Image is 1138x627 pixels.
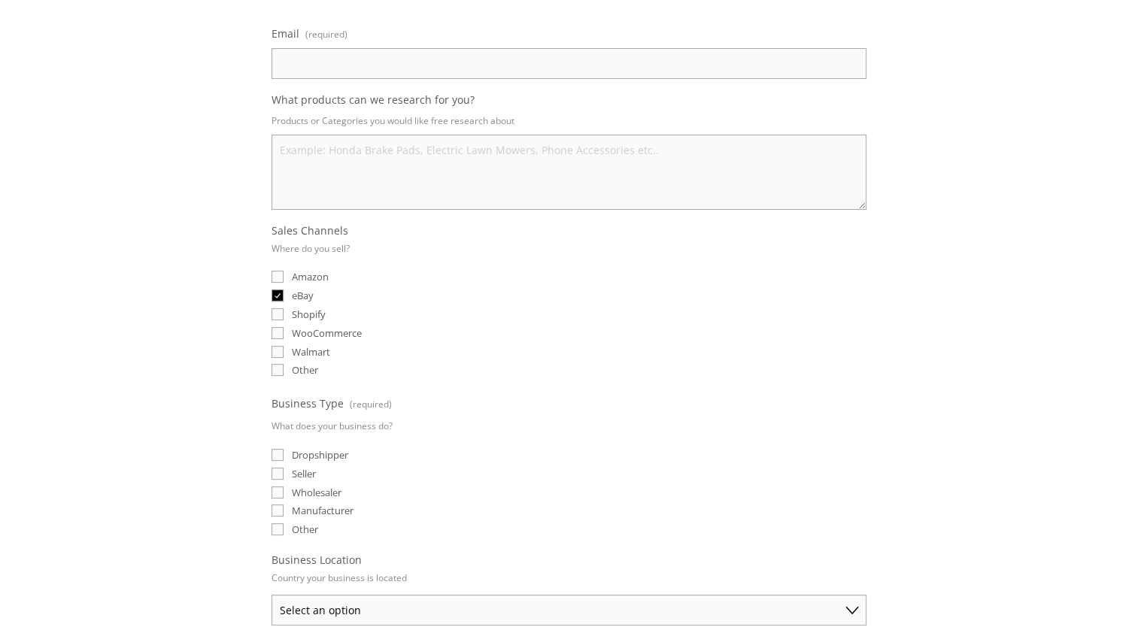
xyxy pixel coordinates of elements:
select: Business Location [272,595,866,625]
span: Sales Channels [272,223,348,238]
span: Shopify [292,307,326,321]
span: Seller [292,467,316,480]
span: Business Location [272,553,362,567]
input: Amazon [272,271,284,283]
span: (required) [305,23,347,45]
span: Dropshipper [292,448,348,462]
input: Wholesaler [272,486,284,498]
span: Walmart [292,345,330,359]
span: Other [292,522,318,536]
span: Email [272,26,299,41]
p: Country your business is located [272,567,407,589]
p: Products or Categories you would like free research about [272,110,866,132]
span: What products can we research for you? [272,92,475,107]
input: Manufacturer [272,504,284,516]
p: What does your business do? [272,415,393,437]
span: Amazon [292,270,329,283]
span: WooCommerce [292,326,362,340]
span: Wholesaler [292,486,341,499]
span: (required) [349,393,391,415]
input: Seller [272,468,284,480]
input: Dropshipper [272,449,284,461]
span: eBay [292,289,314,302]
input: Walmart [272,346,284,358]
p: Where do you sell? [272,238,350,259]
input: Shopify [272,308,284,320]
input: Other [272,523,284,535]
span: Business Type [272,396,344,410]
input: WooCommerce [272,327,284,339]
span: Manufacturer [292,504,354,517]
input: Other [272,364,284,376]
span: Other [292,363,318,377]
input: eBay [272,289,284,301]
